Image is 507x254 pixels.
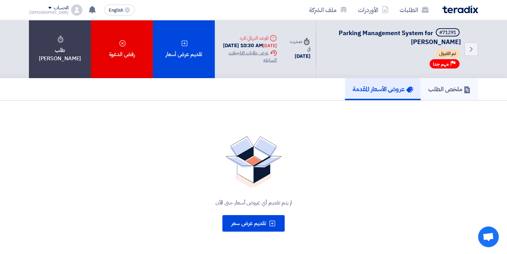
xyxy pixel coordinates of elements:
[263,42,277,49] div: [DATE]
[352,85,413,93] h5: عروض الأسعار المقدمة
[304,2,352,18] a: ملف الشركة
[352,2,394,18] a: الأوردرات
[153,20,215,78] div: تقديم عرض أسعار
[428,85,471,93] h5: ملخص الطلب
[37,199,470,207] div: لم يتم تقديم أي عروض أسعار حتى الآن
[220,42,277,50] div: [DATE] 10:30 AM
[288,52,310,60] div: [DATE]
[71,4,82,15] img: profile_test.png
[394,2,434,18] a: الطلبات
[288,38,310,52] div: صدرت في
[220,49,277,64] div: عرض طلبات التاجيلات السابقه
[231,219,266,227] span: تقديم عرض سعر
[91,20,153,78] div: رفض الدعوة
[421,78,478,100] a: ملخص الطلب
[478,226,499,247] div: Open chat
[345,78,421,100] a: عروض الأسعار المقدمة
[29,11,68,14] div: [DEMOGRAPHIC_DATA]
[222,215,285,232] button: تقديم عرض سعر
[109,8,123,13] span: English
[220,34,277,42] div: الموعد النهائي للرد
[433,61,449,67] span: مهم جدا
[225,136,282,188] img: No Quotations Found!
[442,6,478,13] img: Teradix logo
[325,28,461,46] h5: Parking Management System for Jawharat Jeddah
[29,20,91,78] div: طلب [PERSON_NAME]
[104,4,135,15] button: English
[339,28,461,46] span: Parking Management System for [PERSON_NAME]
[54,5,68,11] div: الحساب
[439,30,456,35] div: #71291
[436,50,460,58] span: تم القبول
